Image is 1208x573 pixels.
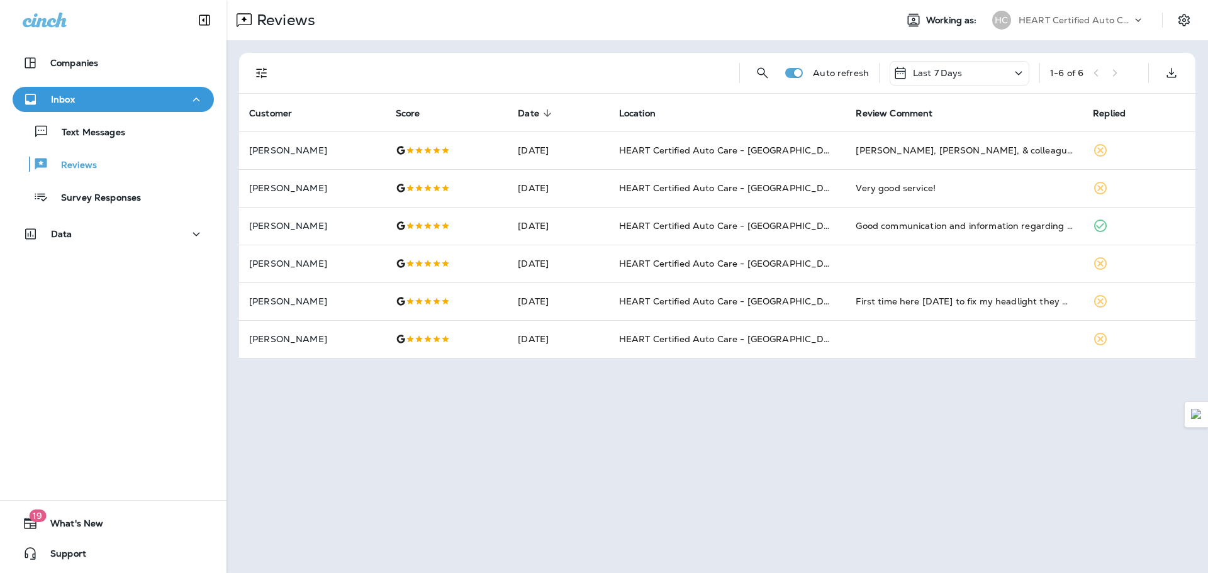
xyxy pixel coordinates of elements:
span: HEART Certified Auto Care - [GEOGRAPHIC_DATA] [619,258,845,269]
p: Auto refresh [813,68,869,78]
button: Survey Responses [13,184,214,210]
p: Reviews [252,11,315,30]
span: Score [396,108,420,119]
p: Inbox [51,94,75,104]
div: Good communication and information regarding quotes for future needs. Didn’t wait long for oil an... [856,220,1073,232]
span: What's New [38,518,103,533]
span: Date [518,108,556,119]
p: [PERSON_NAME] [249,145,376,155]
span: HEART Certified Auto Care - [GEOGRAPHIC_DATA] [619,296,845,307]
p: Companies [50,58,98,68]
button: Filters [249,60,274,86]
button: Support [13,541,214,566]
p: Reviews [48,160,97,172]
span: Score [396,108,437,119]
button: Data [13,221,214,247]
button: Export as CSV [1159,60,1184,86]
p: [PERSON_NAME] [249,183,376,193]
td: [DATE] [508,320,608,358]
span: Support [38,548,86,564]
span: Replied [1093,108,1142,119]
p: Data [51,229,72,239]
span: Location [619,108,656,119]
button: Reviews [13,151,214,177]
img: Detect Auto [1191,409,1202,420]
p: [PERSON_NAME] [249,259,376,269]
td: [DATE] [508,131,608,169]
span: HEART Certified Auto Care - [GEOGRAPHIC_DATA] [619,220,845,231]
button: Text Messages [13,118,214,145]
span: Review Comment [856,108,932,119]
span: Replied [1093,108,1126,119]
button: 19What's New [13,511,214,536]
span: HEART Certified Auto Care - [GEOGRAPHIC_DATA] [619,145,845,156]
div: Very good service! [856,182,1073,194]
button: Search Reviews [750,60,775,86]
p: Text Messages [49,127,125,139]
p: [PERSON_NAME] [249,296,376,306]
span: HEART Certified Auto Care - [GEOGRAPHIC_DATA] [619,333,845,345]
div: First time here today to fix my headlight they got me in and got me out super fast. Workers were ... [856,295,1073,308]
span: Date [518,108,539,119]
div: Armando, Jaime, & colleague Mechanic are thoroughly competent, professional & polite. Great to ha... [856,144,1073,157]
p: Last 7 Days [913,68,963,78]
p: [PERSON_NAME] [249,334,376,344]
div: 1 - 6 of 6 [1050,68,1083,78]
span: 19 [29,509,46,522]
button: Inbox [13,87,214,112]
button: Companies [13,50,214,75]
td: [DATE] [508,169,608,207]
p: Survey Responses [48,192,141,204]
div: HC [992,11,1011,30]
td: [DATE] [508,245,608,282]
span: Customer [249,108,292,119]
span: Location [619,108,672,119]
button: Collapse Sidebar [187,8,222,33]
span: HEART Certified Auto Care - [GEOGRAPHIC_DATA] [619,182,845,194]
p: HEART Certified Auto Care [1019,15,1132,25]
span: Customer [249,108,308,119]
button: Settings [1173,9,1195,31]
span: Review Comment [856,108,949,119]
td: [DATE] [508,207,608,245]
span: Working as: [926,15,980,26]
td: [DATE] [508,282,608,320]
p: [PERSON_NAME] [249,221,376,231]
